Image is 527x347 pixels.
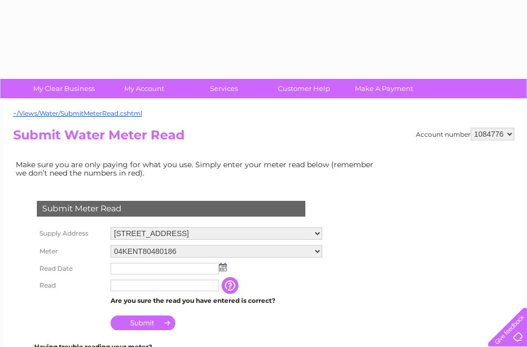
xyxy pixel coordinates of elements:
[111,315,175,330] input: Submit
[21,79,107,98] a: My Clear Business
[108,294,325,308] td: Are you sure the read you have entered is correct?
[341,79,427,98] a: Make A Payment
[222,277,241,294] input: Information
[34,242,108,260] th: Meter
[101,79,187,98] a: My Account
[13,128,514,148] h2: Submit Water Meter Read
[37,201,305,217] div: Submit Meter Read
[34,224,108,242] th: Supply Address
[34,277,108,294] th: Read
[416,128,514,140] div: Account number
[34,260,108,277] th: Read Date
[261,79,347,98] a: Customer Help
[181,79,267,98] a: Services
[13,158,382,180] td: Make sure you are only paying for what you use. Simply enter your meter read below (remember we d...
[219,263,227,271] img: ...
[13,109,142,117] a: ~/Views/Water/SubmitMeterRead.cshtml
